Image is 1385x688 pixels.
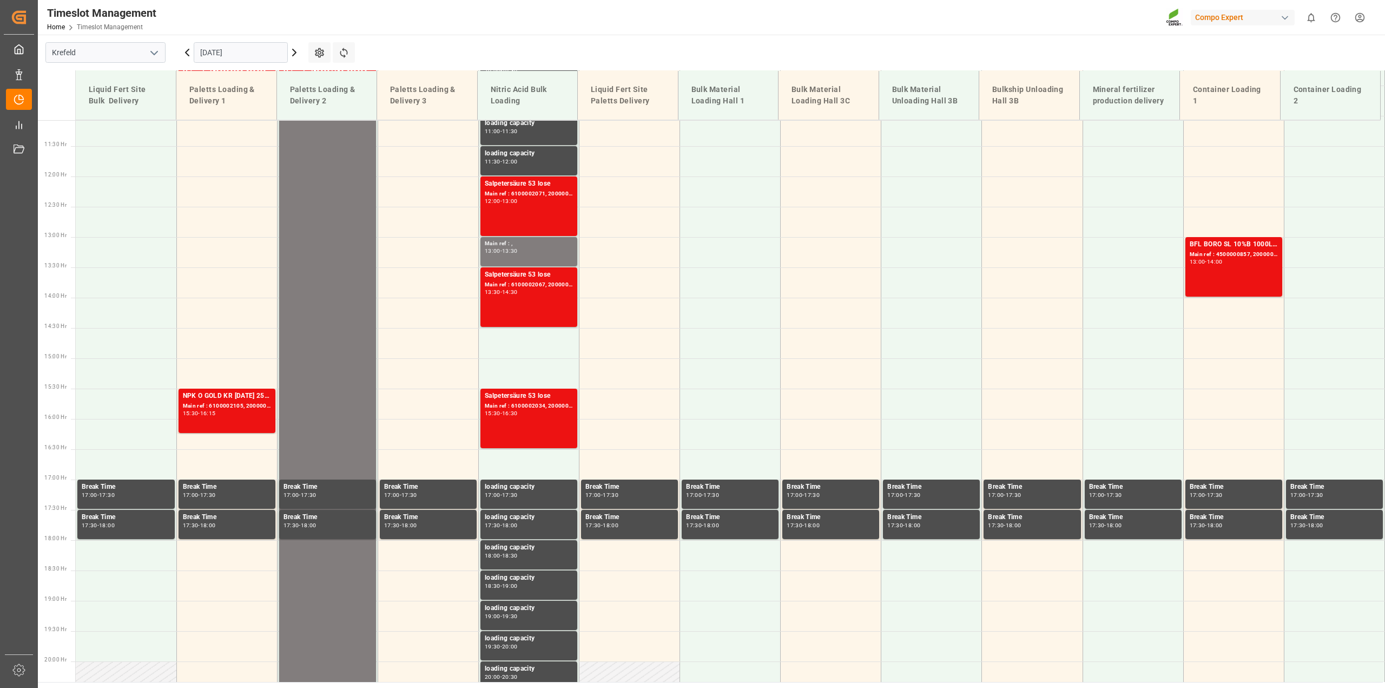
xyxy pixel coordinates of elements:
div: 17:30 [988,523,1004,528]
div: Break Time [82,482,170,493]
div: BFL BORO SL 10%B 1000L IBC (2024) MTO;BFL Kelp LG1 1000L IBC (WW)BFL Kelp LG1 1000L IBC (WW)BFL B... [1190,239,1278,250]
span: 15:00 Hr [44,353,67,359]
div: 15:30 [485,411,500,416]
div: 18:00 [905,523,920,528]
div: 14:00 [1207,259,1223,264]
div: 17:30 [1308,493,1323,497]
div: 17:00 [1190,493,1205,497]
div: - [500,248,502,253]
div: 11:30 [502,129,518,134]
a: Home [47,23,65,31]
div: 17:30 [1207,493,1223,497]
div: 18:00 [603,523,618,528]
div: 18:00 [1106,523,1122,528]
div: 17:00 [585,493,601,497]
div: 17:30 [301,493,316,497]
div: Paletts Loading & Delivery 3 [386,80,469,111]
div: 12:00 [502,159,518,164]
div: - [802,523,804,528]
span: 11:30 Hr [44,141,67,147]
div: loading capacity [485,633,573,644]
div: 18:00 [401,523,417,528]
div: Break Time [384,512,472,523]
div: Break Time [384,482,472,493]
div: Break Time [82,512,170,523]
div: 17:00 [787,493,802,497]
span: 16:00 Hr [44,414,67,420]
div: 18:00 [301,523,316,528]
div: 17:30 [1006,493,1021,497]
div: 17:00 [485,493,500,497]
div: 17:00 [887,493,903,497]
div: 17:30 [905,493,920,497]
div: Break Time [1190,482,1278,493]
div: Break Time [1290,482,1379,493]
div: - [299,523,300,528]
div: - [500,493,502,497]
div: 17:30 [787,523,802,528]
span: 15:30 Hr [44,384,67,390]
div: 17:30 [82,523,97,528]
div: Salpetersäure 53 lose [485,391,573,402]
div: - [500,553,502,558]
div: - [500,290,502,294]
div: 19:00 [485,614,500,619]
span: 18:30 Hr [44,566,67,572]
div: Salpetersäure 53 lose [485,179,573,189]
div: - [1004,523,1005,528]
div: - [1205,493,1206,497]
div: Break Time [1089,482,1177,493]
div: 17:30 [1290,523,1306,528]
div: Container Loading 1 [1189,80,1271,111]
div: Main ref : 6100002034, 2000001543 [485,402,573,411]
div: 17:30 [703,493,719,497]
div: 17:30 [1106,493,1122,497]
div: - [1205,523,1206,528]
div: - [500,674,502,679]
div: 20:00 [485,674,500,679]
div: - [97,493,99,497]
div: Liquid Fert Site Bulk Delivery [84,80,167,111]
div: - [500,523,502,528]
div: 13:30 [485,290,500,294]
div: 13:00 [1190,259,1205,264]
div: - [702,493,703,497]
div: - [1104,493,1106,497]
div: - [198,493,200,497]
span: 17:30 Hr [44,505,67,511]
div: 15:30 [183,411,199,416]
span: 14:30 Hr [44,323,67,329]
div: 17:30 [384,523,400,528]
div: 20:00 [502,644,518,649]
div: 11:00 [485,129,500,134]
div: 20:30 [502,674,518,679]
button: open menu [146,44,162,61]
div: Compo Expert [1191,10,1295,25]
div: 13:00 [502,199,518,204]
div: loading capacity [485,148,573,159]
div: Salpetersäure 53 lose [485,270,573,280]
div: Main ref : 4500000857, 2000000778 [1190,250,1278,259]
div: Paletts Loading & Delivery 1 [185,80,268,111]
div: 16:30 [502,411,518,416]
div: Break Time [887,512,975,523]
div: - [500,644,502,649]
div: - [702,523,703,528]
div: Break Time [787,482,875,493]
div: Break Time [1290,512,1379,523]
div: - [1104,523,1106,528]
div: 17:30 [686,523,702,528]
div: - [601,523,603,528]
div: Break Time [1089,512,1177,523]
div: Break Time [585,482,674,493]
div: 17:00 [82,493,97,497]
div: 17:30 [283,523,299,528]
div: Break Time [585,512,674,523]
div: 17:30 [804,493,820,497]
div: loading capacity [485,573,573,584]
div: - [601,493,603,497]
div: Break Time [988,512,1076,523]
div: 18:00 [1308,523,1323,528]
div: - [903,523,905,528]
div: NPK O GOLD KR [DATE] 25kg (x60) IT [183,391,271,402]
